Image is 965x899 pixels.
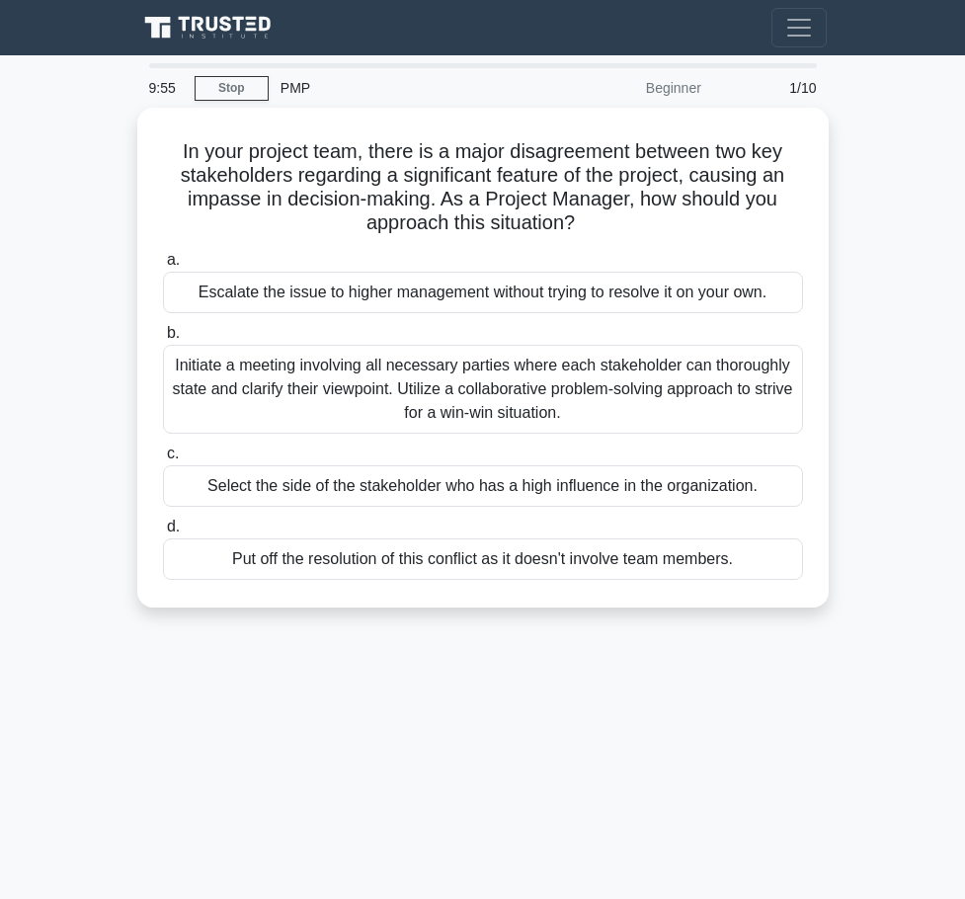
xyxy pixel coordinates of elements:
[167,324,180,341] span: b.
[163,272,803,313] div: Escalate the issue to higher management without trying to resolve it on your own.
[163,345,803,434] div: Initiate a meeting involving all necessary parties where each stakeholder can thoroughly state an...
[167,445,179,461] span: c.
[540,68,713,108] div: Beginner
[137,68,195,108] div: 9:55
[771,8,827,47] button: Toggle navigation
[713,68,829,108] div: 1/10
[269,68,540,108] div: PMP
[167,518,180,534] span: d.
[163,538,803,580] div: Put off the resolution of this conflict as it doesn't involve team members.
[161,139,805,236] h5: In your project team, there is a major disagreement between two key stakeholders regarding a sign...
[163,465,803,507] div: Select the side of the stakeholder who has a high influence in the organization.
[167,251,180,268] span: a.
[195,76,269,101] a: Stop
